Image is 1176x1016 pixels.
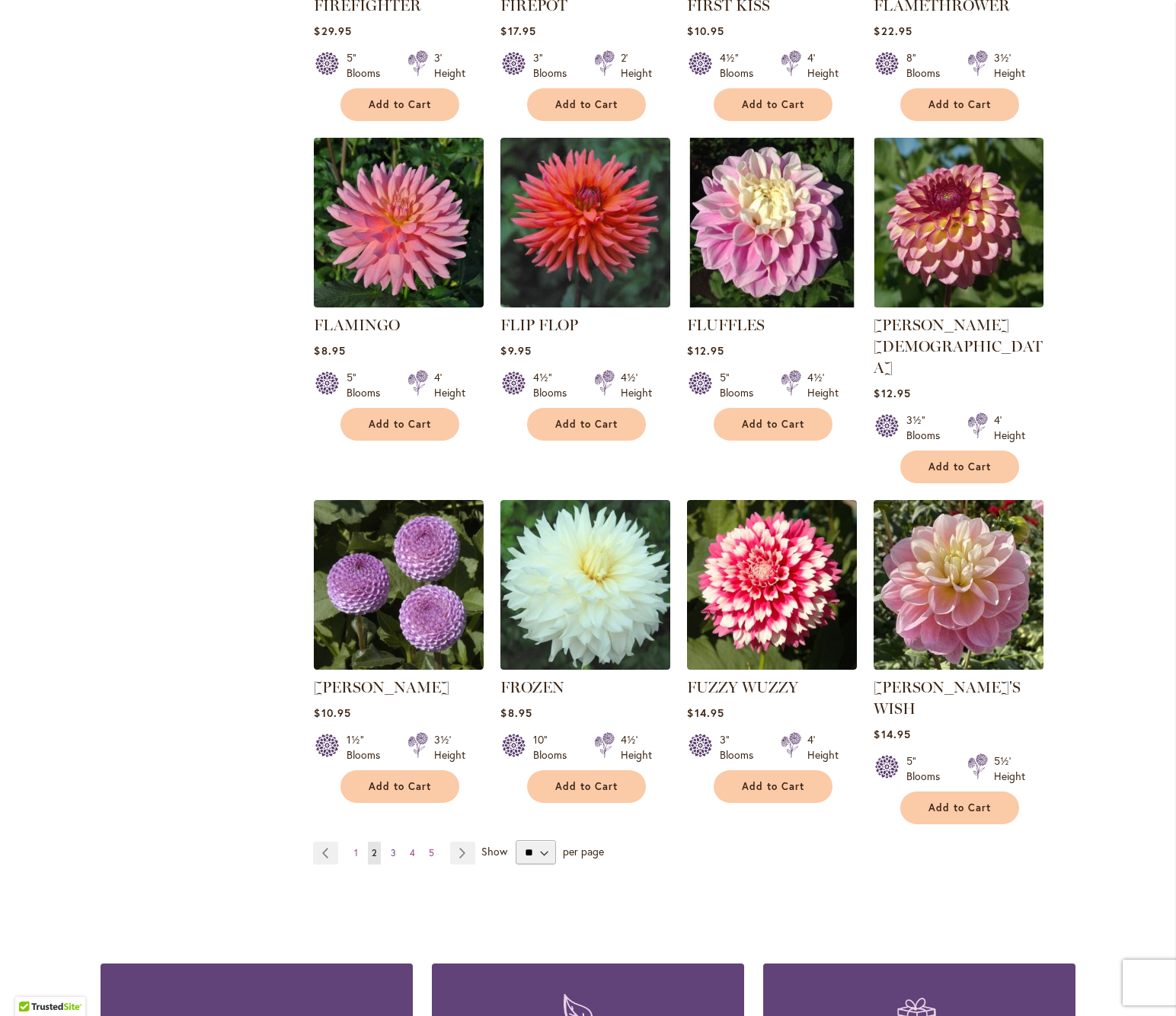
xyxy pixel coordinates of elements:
a: Foxy Lady [874,296,1043,311]
div: 3½' Height [994,50,1025,81]
img: FLAMINGO [314,138,484,307]
iframe: Launch Accessibility Center [11,962,54,1005]
span: $10.95 [314,705,350,720]
span: Add to Cart [742,98,804,111]
a: FRANK HOLMES [314,658,484,673]
a: 4 [406,842,419,865]
img: Frozen [500,500,670,670]
a: 3 [387,842,400,865]
button: Add to Cart [900,451,1019,483]
button: Add to Cart [340,770,459,803]
button: Add to Cart [714,408,832,441]
div: 4½' Height [807,370,839,400]
img: Gabbie's Wish [874,500,1043,670]
div: 5" Blooms [906,753,949,784]
div: 4½" Blooms [720,50,762,81]
span: 4 [410,847,415,858]
div: 5" Blooms [347,50,389,81]
div: 5½' Height [994,753,1025,784]
a: FUZZY WUZZY [687,658,857,673]
span: 5 [429,847,434,858]
a: FLUFFLES [687,296,857,311]
a: 1 [350,842,362,865]
span: Add to Cart [369,418,431,431]
img: FRANK HOLMES [314,500,484,670]
span: $12.95 [687,343,724,358]
a: FROZEN [500,678,564,696]
span: $17.95 [500,24,535,38]
div: 4' Height [434,370,465,400]
div: 4' Height [807,732,839,763]
a: FLIP FLOP [500,316,578,334]
a: FLAMINGO [314,316,400,334]
a: [PERSON_NAME][DEMOGRAPHIC_DATA] [874,316,1043,377]
span: $14.95 [687,705,724,720]
button: Add to Cart [714,770,832,803]
div: 4½' Height [621,732,652,763]
div: 1½" Blooms [347,732,389,763]
img: Foxy Lady [874,138,1043,307]
a: FUZZY WUZZY [687,678,798,696]
a: FLIP FLOP [500,296,670,311]
span: 2 [372,847,377,858]
img: FLIP FLOP [500,138,670,307]
a: [PERSON_NAME]'S WISH [874,678,1021,718]
span: Add to Cart [555,98,618,111]
span: per page [563,844,604,858]
a: 5 [425,842,438,865]
div: 8" Blooms [906,50,949,81]
span: Add to Cart [742,780,804,793]
div: 10" Blooms [533,732,576,763]
div: 2' Height [621,50,652,81]
div: 5" Blooms [347,370,389,400]
button: Add to Cart [340,88,459,121]
span: $12.95 [874,386,910,400]
a: Gabbie's Wish [874,658,1043,673]
span: 1 [354,847,358,858]
span: Add to Cart [369,98,431,111]
span: $9.95 [500,343,531,358]
a: [PERSON_NAME] [314,678,449,696]
span: $14.95 [874,727,910,741]
img: FLUFFLES [687,138,857,307]
div: 3' Height [434,50,465,81]
div: 3" Blooms [720,732,762,763]
div: 4' Height [807,50,839,81]
img: FUZZY WUZZY [687,500,857,670]
span: $10.95 [687,24,724,38]
button: Add to Cart [340,408,459,441]
span: $8.95 [314,343,345,358]
span: Add to Cart [928,98,991,111]
a: FLUFFLES [687,316,765,334]
span: Show [481,844,507,858]
div: 5" Blooms [720,370,762,400]
div: 3½" Blooms [906,412,949,443]
button: Add to Cart [900,791,1019,824]
span: Add to Cart [555,780,618,793]
button: Add to Cart [527,88,646,121]
a: FLAMINGO [314,296,484,311]
span: Add to Cart [928,801,991,814]
span: Add to Cart [742,418,804,431]
span: $8.95 [500,705,532,720]
div: 3" Blooms [533,50,576,81]
span: Add to Cart [928,460,991,473]
div: 4' Height [994,412,1025,443]
div: 4½' Height [621,370,652,400]
div: 3½' Height [434,732,465,763]
span: $22.95 [874,24,912,38]
button: Add to Cart [527,408,646,441]
a: Frozen [500,658,670,673]
span: $29.95 [314,24,351,38]
button: Add to Cart [527,770,646,803]
button: Add to Cart [714,88,832,121]
div: 4½" Blooms [533,370,576,400]
span: 3 [391,847,396,858]
span: Add to Cart [369,780,431,793]
span: Add to Cart [555,418,618,431]
button: Add to Cart [900,88,1019,121]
